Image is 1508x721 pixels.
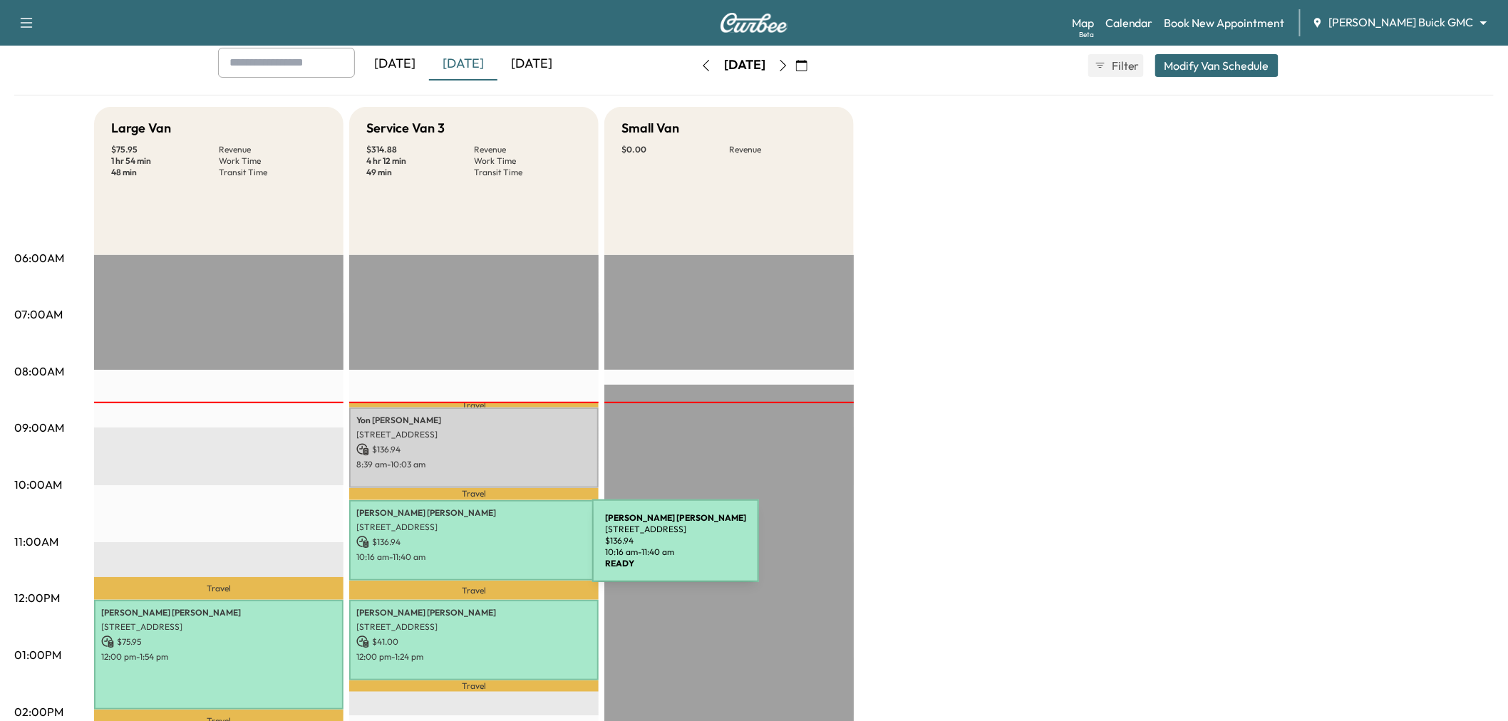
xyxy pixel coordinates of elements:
p: Revenue [219,144,326,155]
div: Beta [1079,29,1094,40]
p: $ 75.95 [101,636,336,648]
p: Revenue [474,144,582,155]
p: $ 75.95 [111,144,219,155]
p: 08:00AM [14,363,64,380]
a: Book New Appointment [1164,14,1285,31]
p: 8:39 am - 10:03 am [356,459,592,470]
p: 02:00PM [14,703,63,720]
p: 01:00PM [14,646,61,663]
p: [PERSON_NAME] [PERSON_NAME] [356,607,592,618]
p: Transit Time [219,167,326,178]
h5: Small Van [621,118,679,138]
p: 10:00AM [14,476,62,493]
p: Work Time [219,155,326,167]
img: Curbee Logo [720,13,788,33]
p: 09:00AM [14,419,64,436]
p: [PERSON_NAME] [PERSON_NAME] [356,507,592,519]
button: Filter [1088,54,1144,77]
p: [STREET_ADDRESS] [356,522,592,533]
p: 12:00PM [14,589,60,606]
p: 12:00 pm - 1:54 pm [101,651,336,663]
p: $ 136.94 [356,443,592,456]
p: Travel [349,581,599,600]
p: 1 hr 54 min [111,155,219,167]
h5: Large Van [111,118,171,138]
p: 12:00 pm - 1:24 pm [356,651,592,663]
p: 10:16 am - 11:40 am [356,551,592,563]
p: [STREET_ADDRESS] [356,621,592,633]
p: [STREET_ADDRESS] [101,621,336,633]
p: Travel [349,680,599,692]
button: Modify Van Schedule [1155,54,1279,77]
p: $ 314.88 [366,144,474,155]
p: $ 136.94 [356,536,592,549]
p: $ 41.00 [356,636,592,648]
p: Travel [349,488,599,500]
p: Travel [94,577,344,600]
p: 06:00AM [14,249,64,266]
p: 49 min [366,167,474,178]
p: Yon [PERSON_NAME] [356,415,592,426]
p: Revenue [729,144,837,155]
p: 07:00AM [14,306,63,323]
div: [DATE] [724,56,765,74]
span: Filter [1112,57,1137,74]
p: 48 min [111,167,219,178]
div: [DATE] [429,48,497,81]
p: $ 0.00 [621,144,729,155]
p: 11:00AM [14,533,58,550]
p: 4 hr 12 min [366,155,474,167]
p: Travel [349,403,599,407]
span: [PERSON_NAME] Buick GMC [1329,14,1474,31]
h5: Service Van 3 [366,118,445,138]
p: [STREET_ADDRESS] [356,429,592,440]
p: Transit Time [474,167,582,178]
div: [DATE] [497,48,566,81]
div: [DATE] [361,48,429,81]
p: [PERSON_NAME] [PERSON_NAME] [101,607,336,618]
p: Work Time [474,155,582,167]
a: Calendar [1105,14,1153,31]
a: MapBeta [1072,14,1094,31]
